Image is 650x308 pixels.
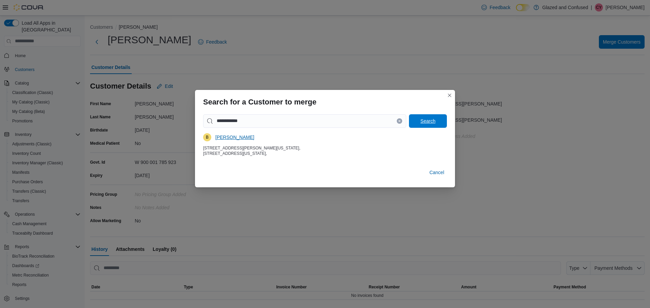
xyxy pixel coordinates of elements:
[215,134,254,141] span: [PERSON_NAME]
[203,151,447,156] div: [STREET_ADDRESS][US_STATE],
[213,131,257,144] button: [PERSON_NAME]
[203,98,317,106] h3: Search for a Customer to merge
[409,114,447,128] button: Search
[203,133,211,141] div: Brian
[446,91,454,99] button: Closes this modal window
[397,118,402,124] button: Clear input
[420,118,435,124] span: Search
[206,133,209,141] span: B
[427,166,447,179] button: Cancel
[429,169,444,176] span: Cancel
[203,145,447,151] div: [STREET_ADDRESS][PERSON_NAME][US_STATE],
